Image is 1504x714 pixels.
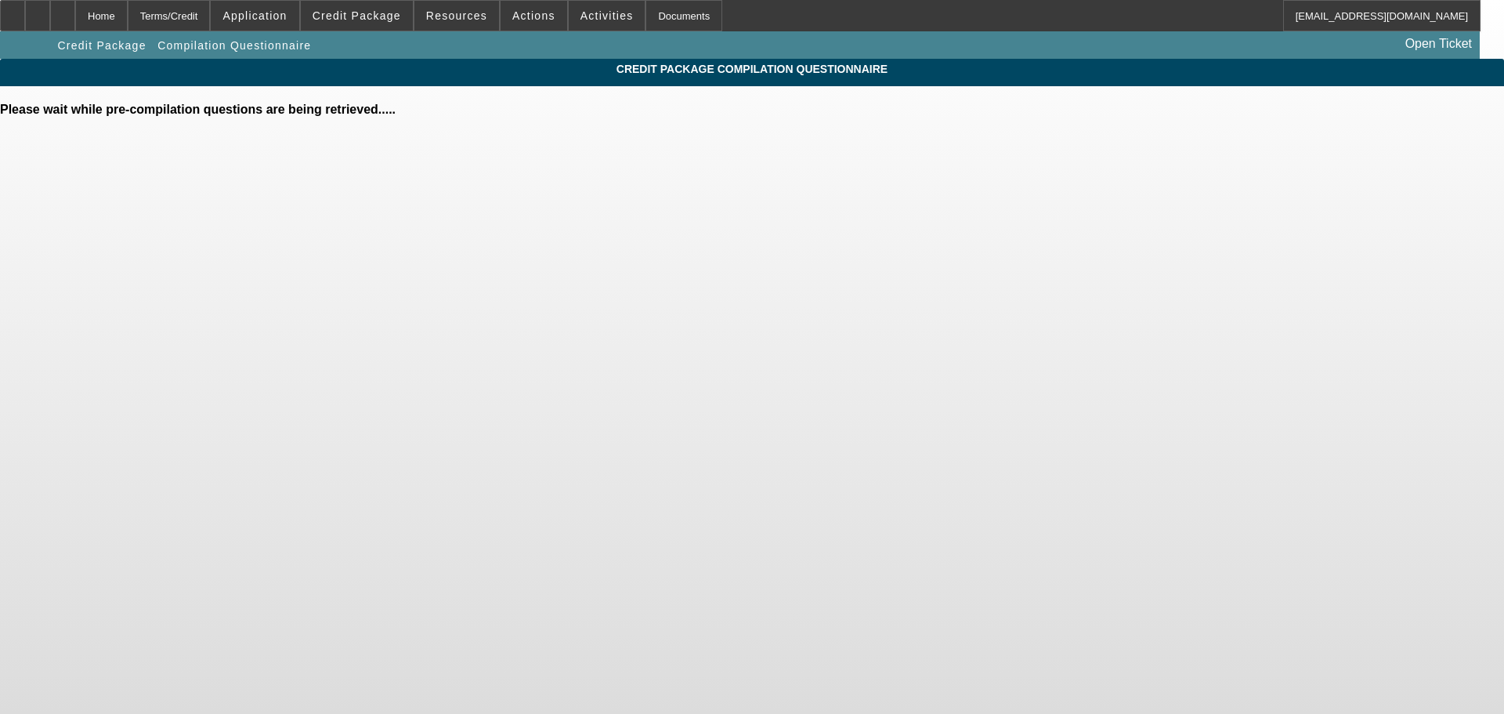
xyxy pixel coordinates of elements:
[569,1,645,31] button: Activities
[57,39,146,52] span: Credit Package
[501,1,567,31] button: Actions
[12,63,1492,75] span: Credit Package Compilation Questionnaire
[426,9,487,22] span: Resources
[301,1,413,31] button: Credit Package
[222,9,287,22] span: Application
[580,9,634,22] span: Activities
[211,1,298,31] button: Application
[1399,31,1478,57] a: Open Ticket
[154,31,315,60] button: Compilation Questionnaire
[157,39,311,52] span: Compilation Questionnaire
[512,9,555,22] span: Actions
[414,1,499,31] button: Resources
[53,31,150,60] button: Credit Package
[313,9,401,22] span: Credit Package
